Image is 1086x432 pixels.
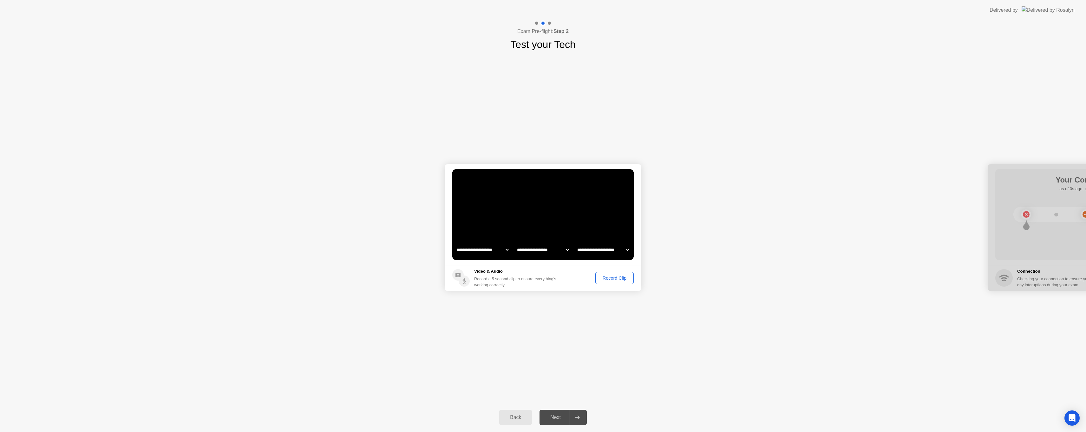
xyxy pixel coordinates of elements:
[595,272,634,284] button: Record Clip
[990,6,1018,14] div: Delivered by
[499,410,532,425] button: Back
[576,243,630,256] select: Available microphones
[516,243,570,256] select: Available speakers
[540,410,587,425] button: Next
[501,415,530,420] div: Back
[474,276,559,288] div: Record a 5 second clip to ensure everything’s working correctly
[510,37,576,52] h1: Test your Tech
[598,276,631,281] div: Record Clip
[553,29,569,34] b: Step 2
[1022,6,1075,14] img: Delivered by Rosalyn
[1064,410,1080,426] div: Open Intercom Messenger
[455,243,510,256] select: Available cameras
[474,268,559,275] h5: Video & Audio
[517,28,569,35] h4: Exam Pre-flight:
[541,415,570,420] div: Next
